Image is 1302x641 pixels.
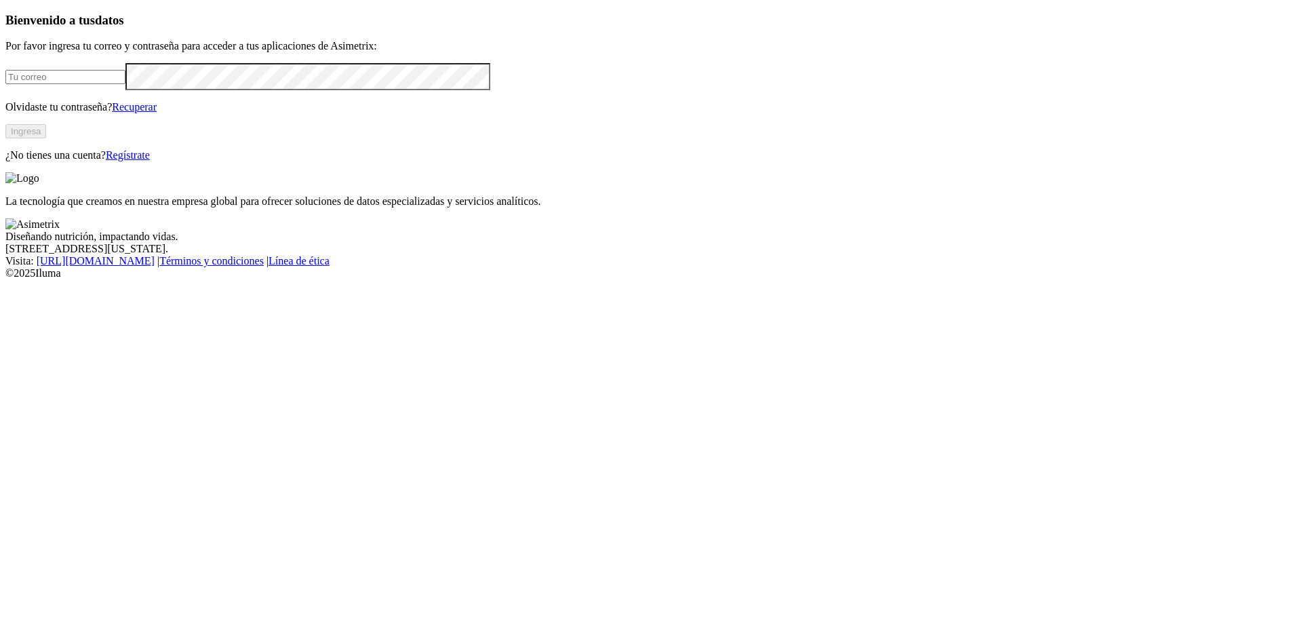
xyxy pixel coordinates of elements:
a: Recuperar [112,101,157,113]
div: Visita : | | [5,255,1297,267]
img: Asimetrix [5,218,60,231]
p: Olvidaste tu contraseña? [5,101,1297,113]
a: Regístrate [106,149,150,161]
p: La tecnología que creamos en nuestra empresa global para ofrecer soluciones de datos especializad... [5,195,1297,208]
input: Tu correo [5,70,125,84]
p: Por favor ingresa tu correo y contraseña para acceder a tus aplicaciones de Asimetrix: [5,40,1297,52]
div: Diseñando nutrición, impactando vidas. [5,231,1297,243]
h3: Bienvenido a tus [5,13,1297,28]
a: [URL][DOMAIN_NAME] [37,255,155,267]
span: datos [95,13,124,27]
img: Logo [5,172,39,184]
div: © 2025 Iluma [5,267,1297,279]
a: Línea de ética [269,255,330,267]
p: ¿No tienes una cuenta? [5,149,1297,161]
button: Ingresa [5,124,46,138]
div: [STREET_ADDRESS][US_STATE]. [5,243,1297,255]
a: Términos y condiciones [159,255,264,267]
